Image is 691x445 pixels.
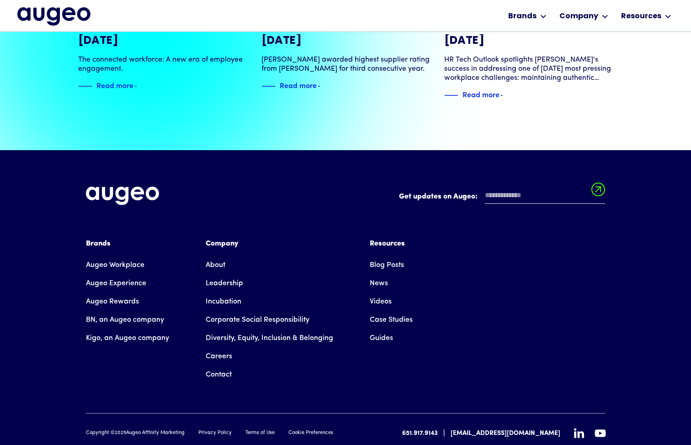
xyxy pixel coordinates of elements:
[443,428,445,439] div: |
[462,89,500,99] div: Read more
[206,238,333,249] div: Company
[134,81,148,92] img: Blue text arrow
[86,238,169,249] div: Brands
[621,11,661,22] div: Resources
[399,191,478,202] label: Get updates on Augeo:
[559,11,598,22] div: Company
[591,183,605,202] input: Submit
[280,79,317,90] div: Read more
[96,79,133,90] div: Read more
[198,429,232,437] a: Privacy Policy
[86,429,185,437] div: Copyright © Augeo Affinity Marketing
[206,347,232,366] a: Careers
[370,329,393,347] a: Guides
[206,274,243,293] a: Leadership
[370,293,392,311] a: Videos
[78,34,247,48] h3: [DATE]
[86,329,169,347] a: Kigo, an Augeo company
[206,311,309,329] a: Corporate Social Responsibility
[245,429,275,437] a: Terms of Use
[86,311,164,329] a: BN, an Augeo company
[206,293,241,311] a: Incubation
[86,256,144,274] a: Augeo Workplace
[206,329,333,347] a: Diversity, Equity, Inclusion & Belonging
[206,366,232,384] a: Contact
[78,55,247,73] div: The connected workforce: A new era of employee engagement.
[444,55,613,83] div: HR Tech Outlook spotlights [PERSON_NAME]'s success in addressing one of [DATE] most pressing work...
[78,81,92,92] img: Blue decorative line
[86,293,139,311] a: Augeo Rewards
[399,187,605,209] form: Email Form
[206,256,225,274] a: About
[261,55,430,73] div: [PERSON_NAME] awarded highest supplier rating from [PERSON_NAME] for third consecutive year.
[370,256,404,274] a: Blog Posts
[444,90,458,101] img: Blue decorative line
[370,274,388,293] a: News
[402,429,438,438] a: 651.917.9143
[370,311,413,329] a: Case Studies
[86,187,159,205] img: Augeo's full logo in white.
[17,7,90,26] a: home
[500,90,514,101] img: Blue text arrow
[261,81,275,92] img: Blue decorative line
[261,34,430,48] h3: [DATE]
[451,429,560,438] a: [EMAIL_ADDRESS][DOMAIN_NAME]
[508,11,537,22] div: Brands
[86,274,146,293] a: Augeo Experience
[370,238,413,249] div: Resources
[318,81,331,92] img: Blue text arrow
[115,430,126,435] span: 2025
[444,34,613,48] h3: [DATE]
[288,429,333,437] a: Cookie Preferences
